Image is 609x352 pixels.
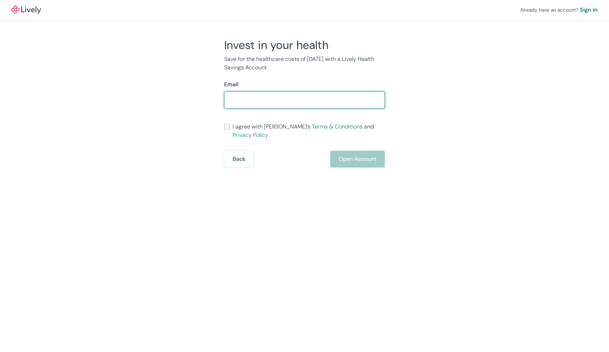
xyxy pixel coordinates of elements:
label: Email [224,80,239,89]
a: Sign in [580,6,598,14]
div: Already have an account? [520,6,598,14]
a: Terms & Conditions [312,123,363,130]
button: Back [224,151,254,168]
img: Lively [11,6,41,14]
a: Privacy Policy [233,131,268,139]
a: LivelyLively [11,6,41,14]
p: Save for the healthcare costs of [DATE] with a Lively Health Savings Account [224,55,385,72]
span: I agree with [PERSON_NAME]’s and [233,122,385,139]
h2: Invest in your health [224,38,385,52]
